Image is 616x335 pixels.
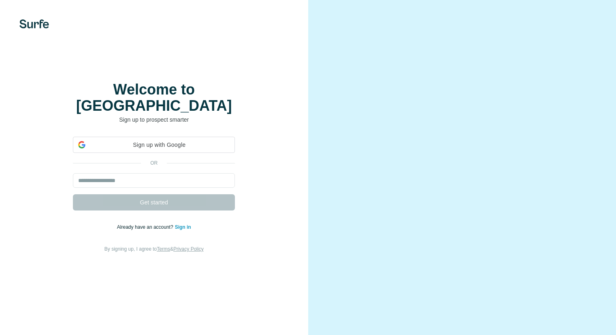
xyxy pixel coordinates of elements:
[89,141,230,149] span: Sign up with Google
[173,246,204,252] a: Privacy Policy
[73,82,235,114] h1: Welcome to [GEOGRAPHIC_DATA]
[117,224,175,230] span: Already have an account?
[157,246,170,252] a: Terms
[104,246,204,252] span: By signing up, I agree to &
[19,19,49,28] img: Surfe's logo
[141,159,167,167] p: or
[175,224,191,230] a: Sign in
[73,137,235,153] div: Sign up with Google
[73,116,235,124] p: Sign up to prospect smarter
